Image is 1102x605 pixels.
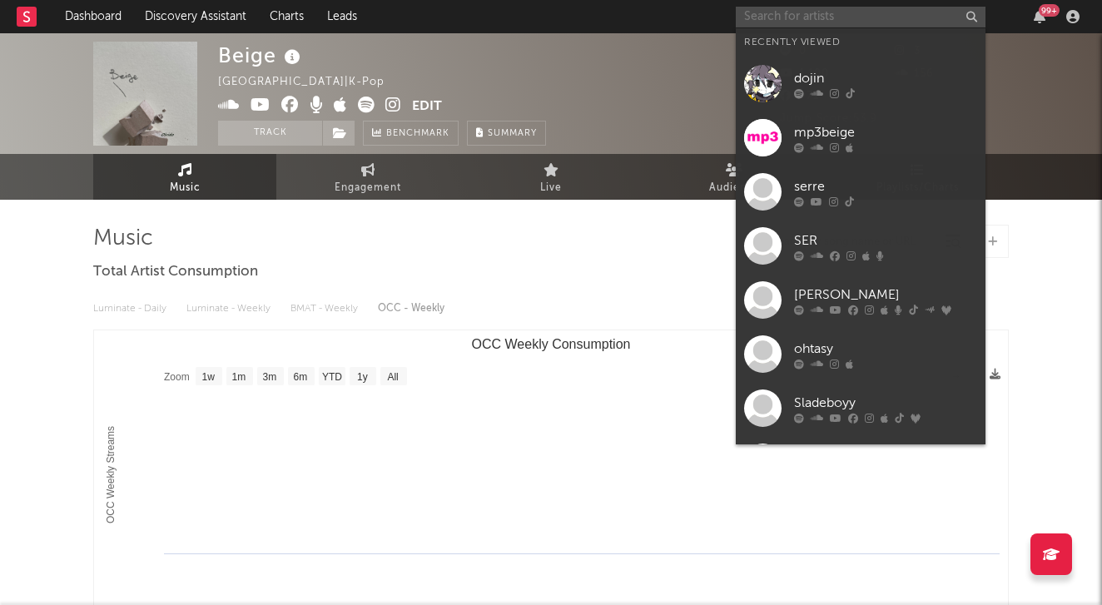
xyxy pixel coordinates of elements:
[736,165,985,219] a: serre
[170,178,201,198] span: Music
[164,371,190,383] text: Zoom
[794,122,977,142] div: mp3beige
[736,219,985,273] a: SER
[794,231,977,250] div: SER
[93,154,276,200] a: Music
[202,371,216,383] text: 1w
[387,371,398,383] text: All
[1039,4,1060,17] div: 99 +
[794,339,977,359] div: ohtasy
[218,72,404,92] div: [GEOGRAPHIC_DATA] | K-Pop
[263,371,277,383] text: 3m
[736,381,985,435] a: Sladeboyy
[794,68,977,88] div: dojin
[412,97,442,117] button: Edit
[736,435,985,489] a: NoPlug Visuals
[794,285,977,305] div: [PERSON_NAME]
[218,121,322,146] button: Track
[709,178,760,198] span: Audience
[736,273,985,327] a: [PERSON_NAME]
[467,121,546,146] button: Summary
[93,262,258,282] span: Total Artist Consumption
[294,371,308,383] text: 6m
[488,129,537,138] span: Summary
[386,124,449,144] span: Benchmark
[276,154,459,200] a: Engagement
[794,393,977,413] div: Sladeboyy
[540,178,562,198] span: Live
[643,154,826,200] a: Audience
[736,57,985,111] a: dojin
[218,42,305,69] div: Beige
[736,327,985,381] a: ohtasy
[232,371,246,383] text: 1m
[472,337,631,351] text: OCC Weekly Consumption
[744,32,977,52] div: Recently Viewed
[459,154,643,200] a: Live
[105,426,117,523] text: OCC Weekly Streams
[794,176,977,196] div: serre
[736,111,985,165] a: mp3beige
[357,371,368,383] text: 1y
[736,7,985,27] input: Search for artists
[1034,10,1045,23] button: 99+
[322,371,342,383] text: YTD
[363,121,459,146] a: Benchmark
[335,178,401,198] span: Engagement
